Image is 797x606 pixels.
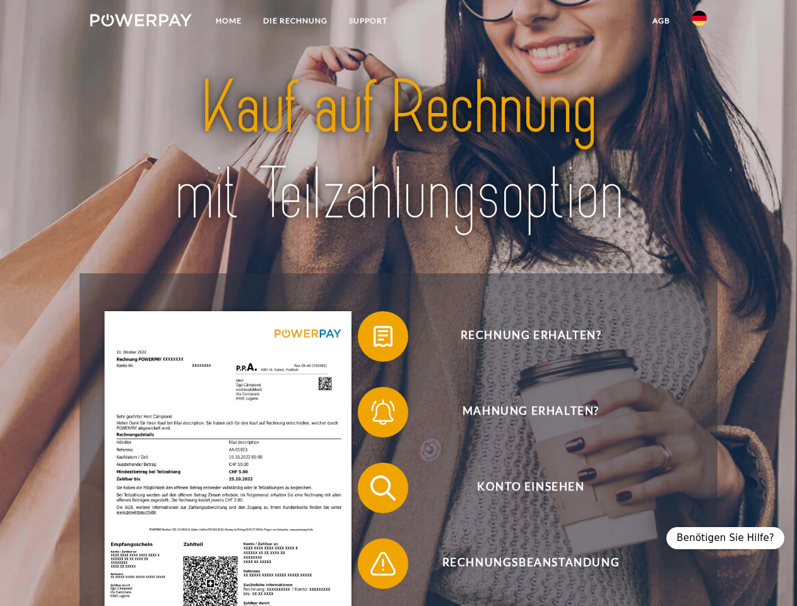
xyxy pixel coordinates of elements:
img: qb_search.svg [367,472,399,504]
span: Rechnung erhalten? [376,311,685,362]
a: agb [642,9,681,32]
a: Home [205,9,252,32]
a: SUPPORT [338,9,398,32]
button: Konto einsehen [358,463,686,513]
iframe: Button to launch messaging window [747,555,787,596]
button: Mahnung erhalten? [358,387,686,437]
span: Mahnung erhalten? [376,387,685,437]
button: Rechnung erhalten? [358,311,686,362]
span: Konto einsehen [376,463,685,513]
img: qb_bill.svg [367,321,399,352]
a: DIE RECHNUNG [252,9,338,32]
span: Rechnungsbeanstandung [376,538,685,589]
div: Benötigen Sie Hilfe? [666,527,784,549]
img: title-powerpay_de.svg [121,61,676,242]
img: qb_warning.svg [367,548,399,579]
button: Rechnungsbeanstandung [358,538,686,589]
img: de [692,11,707,26]
img: logo-powerpay-white.svg [90,14,192,27]
img: qb_bell.svg [367,396,399,428]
